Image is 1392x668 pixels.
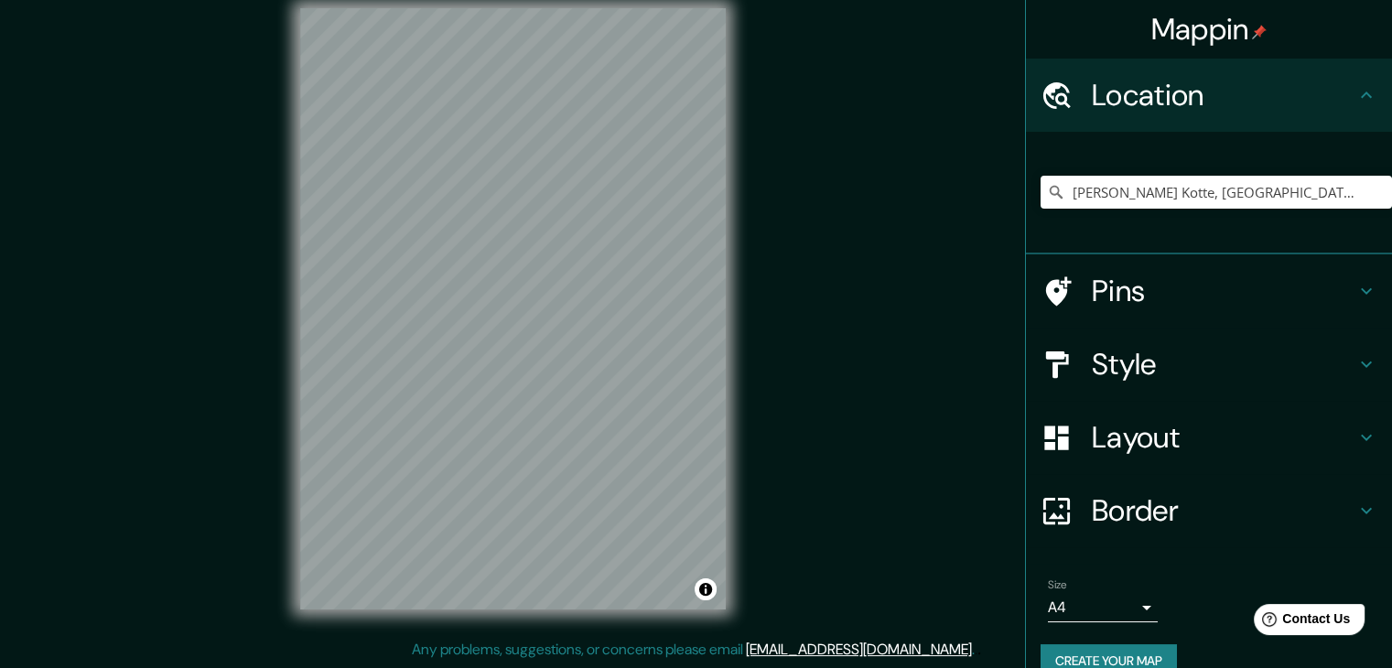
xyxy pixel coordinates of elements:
[1092,492,1355,529] h4: Border
[1041,176,1392,209] input: Pick your city or area
[1048,593,1158,622] div: A4
[695,578,717,600] button: Toggle attribution
[1026,328,1392,401] div: Style
[1092,346,1355,382] h4: Style
[1026,474,1392,547] div: Border
[1026,59,1392,132] div: Location
[1151,11,1268,48] h4: Mappin
[1092,419,1355,456] h4: Layout
[1252,25,1267,39] img: pin-icon.png
[1026,401,1392,474] div: Layout
[1026,254,1392,328] div: Pins
[1092,273,1355,309] h4: Pins
[746,640,972,659] a: [EMAIL_ADDRESS][DOMAIN_NAME]
[1048,577,1067,593] label: Size
[977,639,981,661] div: .
[1092,77,1355,113] h4: Location
[300,8,726,609] canvas: Map
[412,639,975,661] p: Any problems, suggestions, or concerns please email .
[1229,597,1372,648] iframe: Help widget launcher
[975,639,977,661] div: .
